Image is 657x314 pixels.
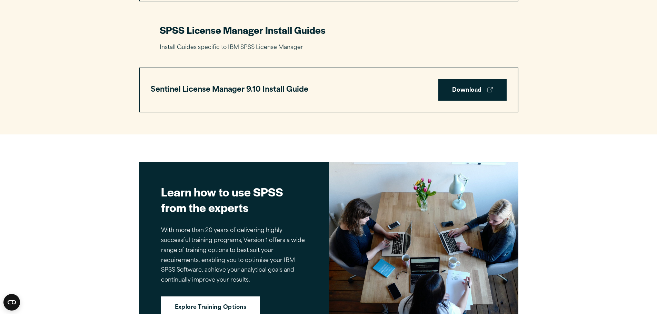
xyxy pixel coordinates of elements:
p: With more than 20 years of delivering highly successful training programs, Version 1 offers a wid... [161,226,307,285]
h3: SPSS License Manager Install Guides [160,23,498,37]
button: Open CMP widget [3,294,20,311]
h3: Sentinel License Manager 9.10 Install Guide [151,83,308,97]
a: Download [438,79,507,101]
h2: Learn how to use SPSS from the experts [161,184,307,215]
p: Install Guides specific to IBM SPSS License Manager [160,43,498,53]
